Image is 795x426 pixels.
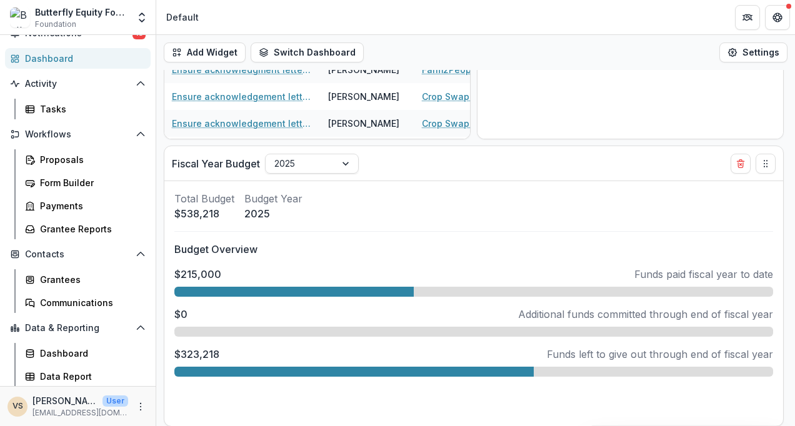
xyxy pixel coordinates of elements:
[172,117,313,130] a: Ensure acknowledgement letter has been received
[20,99,151,119] a: Tasks
[719,42,787,62] button: Settings
[172,90,313,103] a: Ensure acknowledgement letter has been received
[174,267,221,282] p: $215,000
[5,244,151,264] button: Open Contacts
[40,347,141,360] div: Dashboard
[174,307,187,322] p: $0
[25,129,131,140] span: Workflows
[40,222,141,235] div: Grantee Reports
[244,191,302,206] p: Budget Year
[20,172,151,193] a: Form Builder
[5,124,151,144] button: Open Workflows
[174,242,773,257] p: Budget Overview
[161,8,204,26] nav: breadcrumb
[35,19,76,30] span: Foundation
[20,196,151,216] a: Payments
[25,323,131,334] span: Data & Reporting
[244,206,302,221] p: 2025
[164,42,246,62] button: Add Widget
[40,370,141,383] div: Data Report
[422,90,563,103] a: Crop Swap LA - Honorariums - [DATE]
[20,269,151,290] a: Grantees
[40,102,141,116] div: Tasks
[174,206,234,221] p: $538,218
[40,273,141,286] div: Grantees
[328,90,399,103] div: [PERSON_NAME]
[10,7,30,27] img: Butterfly Equity Foundation
[20,292,151,313] a: Communications
[166,11,199,24] div: Default
[5,48,151,69] a: Dashboard
[20,219,151,239] a: Grantee Reports
[5,74,151,94] button: Open Activity
[12,402,23,410] div: Vannesa Santos
[634,267,773,282] p: Funds paid fiscal year to date
[735,5,760,30] button: Partners
[174,347,219,362] p: $323,218
[172,156,260,171] p: Fiscal Year Budget
[547,347,773,362] p: Funds left to give out through end of fiscal year
[20,149,151,170] a: Proposals
[25,52,141,65] div: Dashboard
[328,117,399,130] div: [PERSON_NAME]
[40,296,141,309] div: Communications
[133,399,148,414] button: More
[5,318,151,338] button: Open Data & Reporting
[251,42,364,62] button: Switch Dashboard
[40,176,141,189] div: Form Builder
[731,154,751,174] button: Delete card
[32,394,97,407] p: [PERSON_NAME]
[25,249,131,260] span: Contacts
[174,191,234,206] p: Total Budget
[40,199,141,212] div: Payments
[422,117,563,130] a: Crop Swap LA - dba of Growing Communities, Inc - Honorarium - [DATE]
[20,366,151,387] a: Data Report
[32,407,128,419] p: [EMAIL_ADDRESS][DOMAIN_NAME]
[756,154,776,174] button: Drag
[518,307,773,322] p: Additional funds committed through end of fiscal year
[133,5,151,30] button: Open entity switcher
[35,6,128,19] div: Butterfly Equity Foundation
[102,395,128,407] p: User
[25,79,131,89] span: Activity
[765,5,790,30] button: Get Help
[20,343,151,364] a: Dashboard
[40,153,141,166] div: Proposals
